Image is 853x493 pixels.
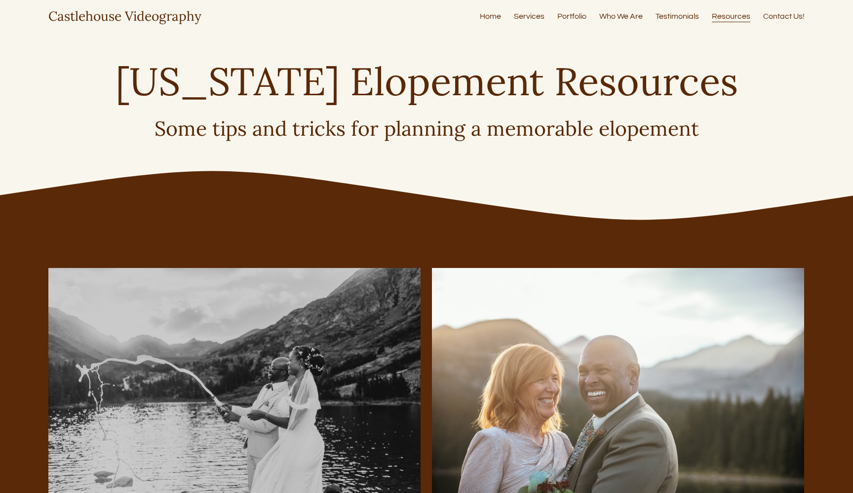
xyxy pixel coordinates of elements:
a: Services [514,9,544,23]
a: Contact Us! [763,9,805,23]
h3: Some tips and tricks for planning a memorable elopement [48,117,804,140]
a: Testimonials [656,9,699,23]
a: Who We Are [599,9,643,23]
a: Portfolio [557,9,586,23]
a: Home [480,9,501,23]
a: Castlehouse Videography [48,7,201,24]
h1: [US_STATE] Elopement Resources [48,61,804,102]
a: Resources [712,9,750,23]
